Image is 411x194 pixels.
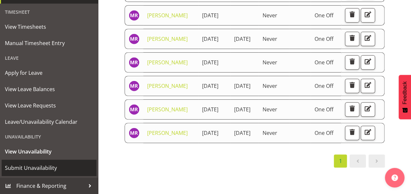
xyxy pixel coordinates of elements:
[2,51,96,65] div: Leave
[2,5,96,19] div: Timesheet
[5,38,93,48] span: Manual Timesheet Entry
[202,106,218,113] span: [DATE]
[129,10,139,21] img: minu-rana11870.jpg
[234,129,250,137] span: [DATE]
[2,130,96,143] div: Unavailability
[2,65,96,81] a: Apply for Leave
[345,32,359,46] button: Delete Unavailability
[147,106,188,113] a: [PERSON_NAME]
[202,82,218,89] span: [DATE]
[263,82,277,89] span: Never
[315,12,334,19] span: One Off
[147,59,188,66] a: [PERSON_NAME]
[263,59,277,66] span: Never
[361,79,375,93] button: Edit Unavailability
[202,35,218,42] span: [DATE]
[345,8,359,23] button: Delete Unavailability
[345,79,359,93] button: Delete Unavailability
[361,8,375,23] button: Edit Unavailability
[2,97,96,114] a: View Leave Requests
[399,75,411,119] button: Feedback - Show survey
[5,84,93,94] span: View Leave Balances
[263,35,277,42] span: Never
[391,174,398,181] img: help-xxl-2.png
[402,81,408,104] span: Feedback
[2,114,96,130] a: Leave/Unavailability Calendar
[234,106,250,113] span: [DATE]
[361,126,375,140] button: Edit Unavailability
[361,102,375,117] button: Edit Unavailability
[5,101,93,110] span: View Leave Requests
[5,68,93,78] span: Apply for Leave
[315,59,334,66] span: One Off
[129,104,139,115] img: minu-rana11870.jpg
[5,163,93,173] span: Submit Unavailability
[129,57,139,68] img: minu-rana11870.jpg
[147,82,188,89] a: [PERSON_NAME]
[16,181,85,191] span: Finance & Reporting
[202,59,218,66] span: [DATE]
[5,117,93,127] span: Leave/Unavailability Calendar
[202,129,218,137] span: [DATE]
[263,106,277,113] span: Never
[147,12,188,19] a: [PERSON_NAME]
[345,102,359,117] button: Delete Unavailability
[361,55,375,70] button: Edit Unavailability
[234,82,250,89] span: [DATE]
[345,126,359,140] button: Delete Unavailability
[263,12,277,19] span: Never
[147,35,188,42] a: [PERSON_NAME]
[5,147,93,156] span: View Unavailability
[315,106,334,113] span: One Off
[315,82,334,89] span: One Off
[361,32,375,46] button: Edit Unavailability
[2,19,96,35] a: View Timesheets
[315,35,334,42] span: One Off
[2,143,96,160] a: View Unavailability
[234,35,250,42] span: [DATE]
[147,129,188,137] a: [PERSON_NAME]
[2,160,96,176] a: Submit Unavailability
[263,129,277,137] span: Never
[129,34,139,44] img: minu-rana11870.jpg
[129,128,139,138] img: minu-rana11870.jpg
[202,12,218,19] span: [DATE]
[129,81,139,91] img: minu-rana11870.jpg
[2,81,96,97] a: View Leave Balances
[5,22,93,32] span: View Timesheets
[315,129,334,137] span: One Off
[345,55,359,70] button: Delete Unavailability
[2,35,96,51] a: Manual Timesheet Entry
